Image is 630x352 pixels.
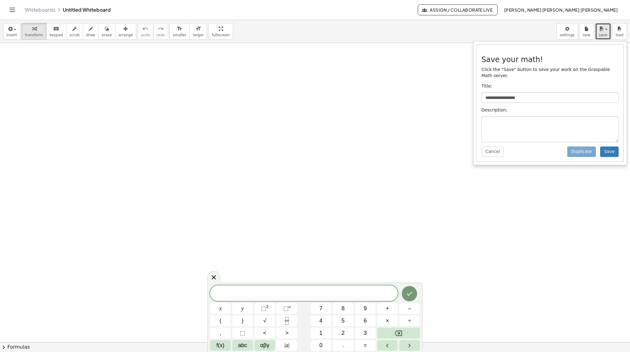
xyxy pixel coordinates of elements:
[364,329,367,337] span: 3
[98,23,115,40] button: erase
[341,329,345,337] span: 2
[355,340,376,351] button: Equals
[289,304,291,309] sup: n
[333,315,353,326] button: 5
[53,25,59,33] i: keyboard
[579,23,594,40] button: new
[355,315,376,326] button: 6
[600,147,619,157] button: Save
[285,341,289,350] span: a
[364,304,367,313] span: 9
[6,33,17,37] span: insert
[240,329,245,337] span: ⬚
[102,33,112,37] span: erase
[504,7,618,13] span: [PERSON_NAME] [PERSON_NAME] [PERSON_NAME]
[499,4,623,15] button: [PERSON_NAME] [PERSON_NAME] [PERSON_NAME]
[355,303,376,314] button: 9
[333,328,353,338] button: 2
[232,328,253,338] button: Placeholder
[238,341,247,350] span: abc
[261,305,266,311] span: ⬚
[481,83,619,89] p: Title:
[153,23,168,40] button: redoredo
[86,33,95,37] span: draw
[311,303,331,314] button: 7
[399,315,420,326] button: Divide
[277,328,297,338] button: Greater than
[285,329,289,337] span: >
[266,304,269,309] sup: 2
[22,23,46,40] button: transform
[481,107,619,113] p: Description:
[177,25,182,33] i: format_size
[399,340,420,351] button: Right arrow
[311,340,331,351] button: 0
[341,304,345,313] span: 8
[560,33,575,37] span: settings
[157,33,165,37] span: redo
[616,33,624,37] span: load
[418,4,498,15] button: Assign / Collaborate Live
[583,33,590,37] span: new
[567,147,596,157] button: Duplicate
[408,317,411,325] span: ÷
[364,317,367,325] span: 6
[377,340,398,351] button: Left arrow
[83,23,99,40] button: draw
[46,23,66,40] button: keyboardkeypad
[481,56,619,64] h3: Save your math!
[193,33,204,37] span: larger
[232,340,253,351] button: Alphabet
[220,317,221,325] span: (
[241,304,244,313] span: y
[141,33,150,37] span: undo
[115,23,136,40] button: arrange
[50,33,63,37] span: keypad
[377,303,398,314] button: Plus
[3,23,20,40] button: insert
[377,315,398,326] button: Times
[333,303,353,314] button: 8
[210,303,231,314] button: x
[423,7,493,13] span: Assign / Collaborate Live
[118,33,133,37] span: arrange
[232,315,253,326] button: )
[288,342,289,348] span: |
[599,33,607,37] span: save
[25,7,55,13] a: Whiteboards
[283,305,289,311] span: ⬚
[319,341,322,350] span: 0
[219,304,222,313] span: x
[402,286,417,301] button: Done
[195,25,201,33] i: format_size
[232,303,253,314] button: y
[408,304,411,313] span: –
[263,317,266,325] span: √
[285,342,286,348] span: |
[138,23,154,40] button: undoundo
[210,315,231,326] button: (
[481,147,504,157] button: Cancel
[210,328,231,338] button: ,
[333,340,353,351] button: .
[386,304,389,313] span: +
[169,23,190,40] button: format_sizesmaller
[341,317,345,325] span: 5
[173,33,186,37] span: smaller
[189,23,207,40] button: format_sizelarger
[7,5,17,15] button: Toggle navigation
[364,341,367,350] span: =
[319,317,322,325] span: 4
[612,23,627,40] button: load
[66,23,83,40] button: scrub
[556,23,578,40] button: settings
[263,329,266,337] span: <
[595,23,611,40] button: save
[399,303,420,314] button: Minus
[158,25,164,33] i: redo
[208,23,233,40] button: fullscreen
[70,33,80,37] span: scrub
[254,328,275,338] button: Less than
[254,303,275,314] button: Squared
[212,33,229,37] span: fullscreen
